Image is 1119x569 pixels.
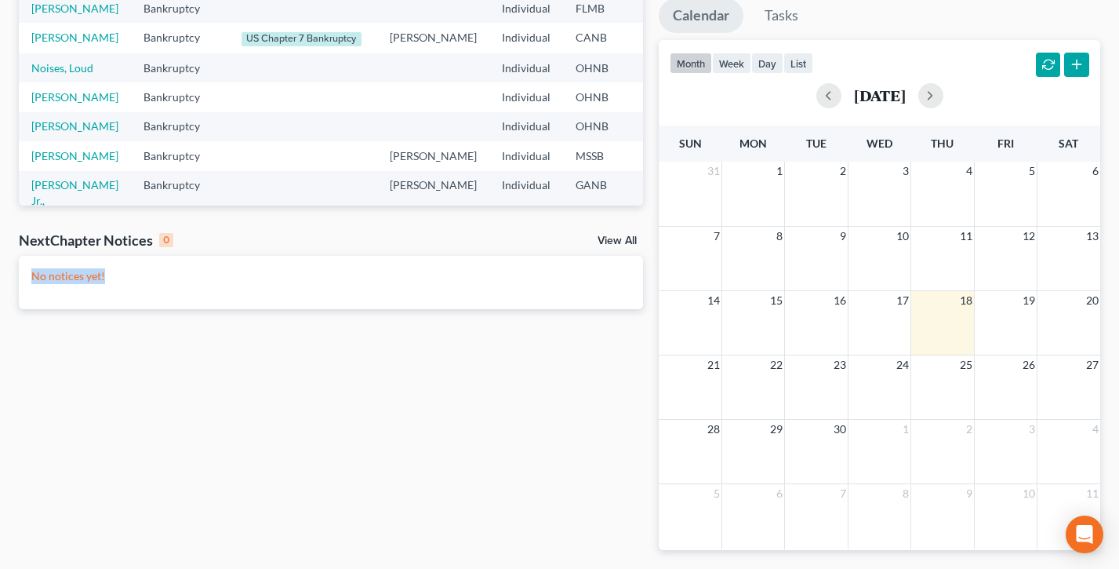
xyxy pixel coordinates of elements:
span: 4 [1091,420,1100,439]
td: Individual [489,141,563,170]
a: [PERSON_NAME] [31,31,118,44]
span: 6 [1091,162,1100,181]
td: Individual [489,23,563,53]
span: 14 [706,291,721,310]
span: 7 [838,484,848,503]
td: 7 [640,171,718,232]
span: 16 [832,291,848,310]
td: Bankruptcy [131,171,229,232]
p: No notices yet! [31,268,630,284]
span: 12 [1021,227,1037,246]
span: 22 [768,356,784,374]
td: [PERSON_NAME] [377,141,489,170]
div: 0 [159,233,173,247]
span: 11 [1084,484,1100,503]
td: Individual [489,82,563,111]
span: 5 [712,484,721,503]
td: Individual [489,112,563,141]
span: 24 [895,356,910,374]
h2: [DATE] [854,87,906,104]
td: Bankruptcy [131,82,229,111]
span: 31 [706,162,721,181]
td: Individual [489,53,563,82]
a: Noises, Loud [31,61,93,75]
td: [PERSON_NAME] [377,171,489,232]
span: 7 [712,227,721,246]
button: list [783,53,813,74]
td: Individual [489,171,563,232]
span: Tue [806,137,827,150]
span: 5 [1027,162,1037,181]
span: 23 [832,356,848,374]
span: 10 [1021,484,1037,503]
span: 2 [838,162,848,181]
td: Bankruptcy [131,53,229,82]
a: View All [598,235,637,246]
span: 8 [775,227,784,246]
td: GANB [563,171,640,232]
span: Mon [739,137,767,150]
td: Bankruptcy [131,141,229,170]
td: 7 [640,82,718,111]
div: Open Intercom Messenger [1066,516,1103,553]
span: Wed [866,137,892,150]
span: 10 [895,227,910,246]
span: 3 [901,162,910,181]
td: OHNB [563,112,640,141]
td: OHNB [563,53,640,82]
a: [PERSON_NAME] [31,90,118,104]
span: 18 [958,291,974,310]
span: 9 [965,484,974,503]
span: Sat [1059,137,1078,150]
td: 7 [640,112,718,141]
button: month [670,53,712,74]
span: 28 [706,420,721,439]
td: [PERSON_NAME] [377,23,489,53]
span: 1 [901,420,910,439]
a: [PERSON_NAME] [31,149,118,162]
div: NextChapter Notices [19,231,173,250]
span: 13 [1084,227,1100,246]
a: [PERSON_NAME] [31,119,118,133]
a: [PERSON_NAME] Jr., [PERSON_NAME] [31,178,118,223]
td: Bankruptcy [131,112,229,141]
span: 6 [775,484,784,503]
span: 9 [838,227,848,246]
span: Sun [679,137,702,150]
div: US Chapter 7 Bankruptcy [242,32,361,46]
span: 3 [1027,420,1037,439]
a: [PERSON_NAME] [31,2,118,15]
span: 29 [768,420,784,439]
span: 25 [958,356,974,374]
td: 13 [640,23,718,53]
span: 1 [775,162,784,181]
span: 8 [901,484,910,503]
span: Thu [931,137,954,150]
span: 11 [958,227,974,246]
button: week [712,53,751,74]
span: 20 [1084,291,1100,310]
span: 4 [965,162,974,181]
td: 13 [640,141,718,170]
span: 2 [965,420,974,439]
span: 26 [1021,356,1037,374]
td: 7 [640,53,718,82]
span: 21 [706,356,721,374]
span: 30 [832,420,848,439]
span: 15 [768,291,784,310]
span: Fri [997,137,1014,150]
button: day [751,53,783,74]
td: CANB [563,23,640,53]
span: 17 [895,291,910,310]
span: 19 [1021,291,1037,310]
td: MSSB [563,141,640,170]
span: 27 [1084,356,1100,374]
td: OHNB [563,82,640,111]
td: Bankruptcy [131,23,229,53]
